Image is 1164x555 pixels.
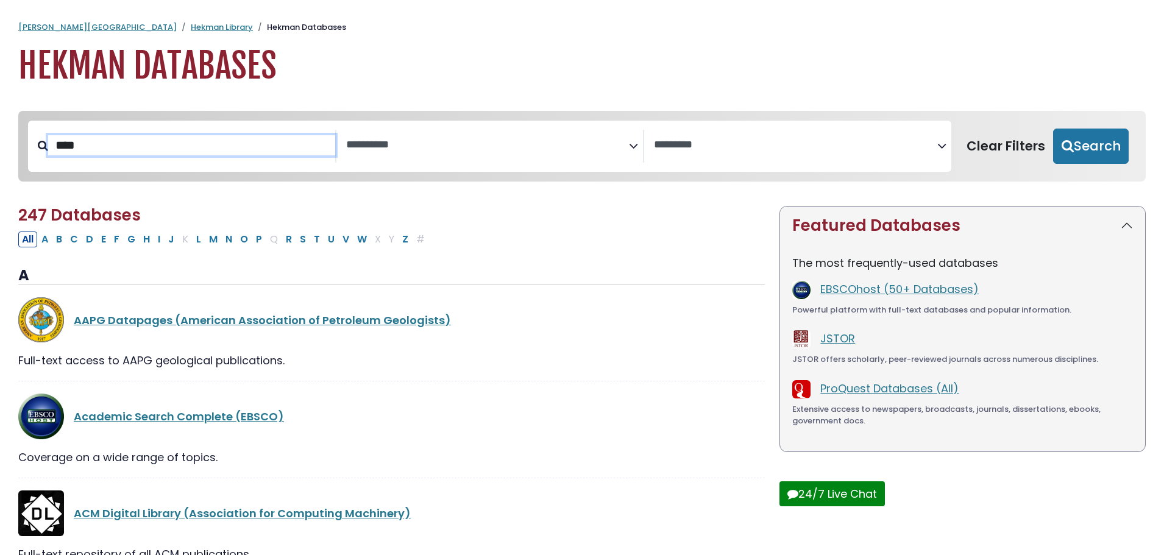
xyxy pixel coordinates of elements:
button: Filter Results D [82,232,97,247]
span: 247 Databases [18,204,141,226]
button: Filter Results I [154,232,164,247]
button: Filter Results G [124,232,139,247]
div: Extensive access to newspapers, broadcasts, journals, dissertations, ebooks, government docs. [792,403,1133,427]
nav: Search filters [18,111,1146,182]
button: Filter Results P [252,232,266,247]
div: Alpha-list to filter by first letter of database name [18,231,430,246]
li: Hekman Databases [253,21,346,34]
button: Submit for Search Results [1053,129,1129,164]
button: Clear Filters [959,129,1053,164]
button: Filter Results F [110,232,123,247]
button: Filter Results N [222,232,236,247]
div: JSTOR offers scholarly, peer-reviewed journals across numerous disciplines. [792,353,1133,366]
button: Filter Results L [193,232,205,247]
button: Filter Results T [310,232,324,247]
a: [PERSON_NAME][GEOGRAPHIC_DATA] [18,21,177,33]
button: Filter Results S [296,232,310,247]
div: Full-text access to AAPG geological publications. [18,352,765,369]
button: Filter Results B [52,232,66,247]
a: ACM Digital Library (Association for Computing Machinery) [74,506,411,521]
button: Featured Databases [780,207,1145,245]
button: Filter Results C [66,232,82,247]
button: Filter Results H [140,232,154,247]
p: The most frequently-used databases [792,255,1133,271]
button: Filter Results J [165,232,178,247]
textarea: Search [654,139,937,152]
h3: A [18,267,765,285]
button: Filter Results V [339,232,353,247]
button: Filter Results Z [399,232,412,247]
button: Filter Results O [236,232,252,247]
a: ProQuest Databases (All) [820,381,959,396]
button: Filter Results A [38,232,52,247]
div: Coverage on a wide range of topics. [18,449,765,465]
h1: Hekman Databases [18,46,1146,87]
button: Filter Results W [353,232,371,247]
a: Academic Search Complete (EBSCO) [74,409,284,424]
textarea: Search [346,139,630,152]
div: Powerful platform with full-text databases and popular information. [792,304,1133,316]
a: EBSCOhost (50+ Databases) [820,281,979,297]
button: Filter Results U [324,232,338,247]
a: AAPG Datapages (American Association of Petroleum Geologists) [74,313,451,328]
input: Search database by title or keyword [48,135,335,155]
a: JSTOR [820,331,855,346]
button: All [18,232,37,247]
button: Filter Results M [205,232,221,247]
nav: breadcrumb [18,21,1146,34]
button: Filter Results R [282,232,296,247]
a: Hekman Library [191,21,253,33]
button: Filter Results E [98,232,110,247]
button: 24/7 Live Chat [779,481,885,506]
